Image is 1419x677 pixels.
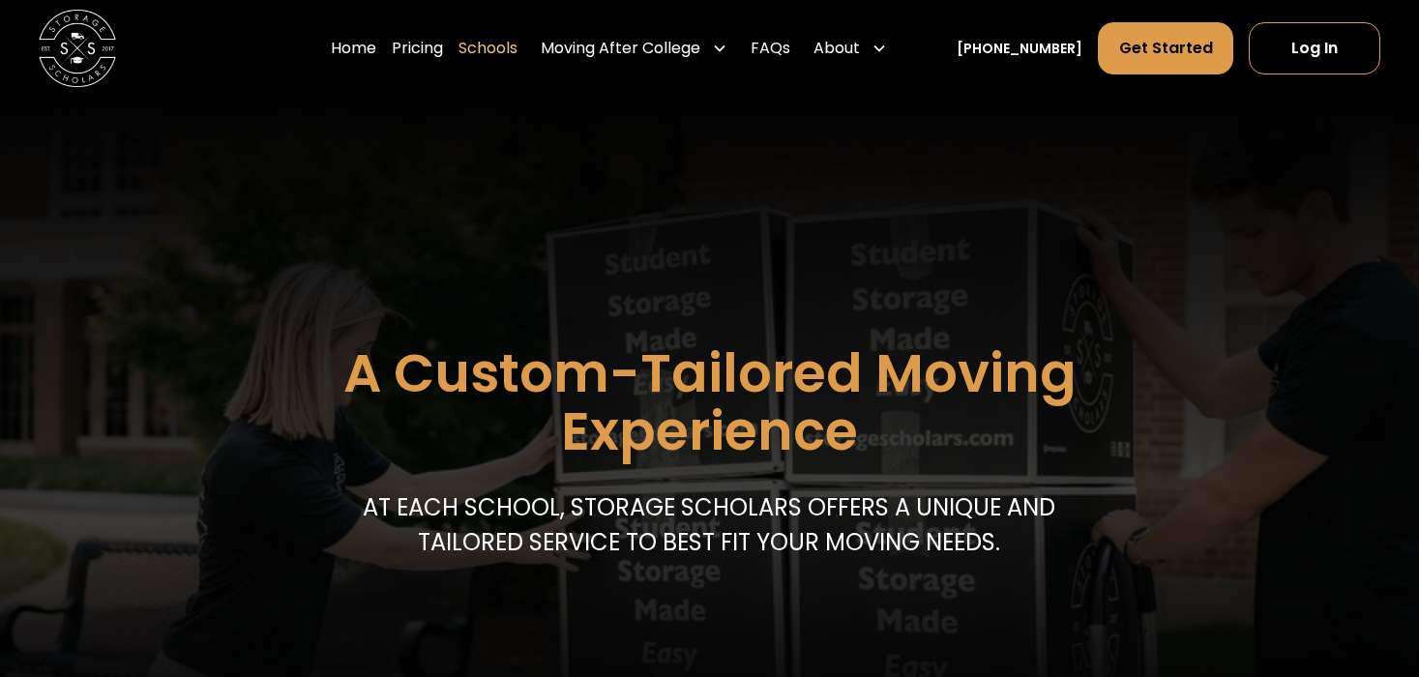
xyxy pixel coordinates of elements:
img: Storage Scholars main logo [39,10,116,87]
div: About [806,21,895,75]
a: [PHONE_NUMBER] [957,39,1082,59]
a: Schools [458,21,517,75]
a: Home [331,21,376,75]
div: Moving After College [533,21,735,75]
div: About [813,37,860,60]
a: home [39,10,116,87]
a: FAQs [751,21,790,75]
p: At each school, storage scholars offers a unique and tailored service to best fit your Moving needs. [356,490,1063,560]
a: Pricing [392,21,443,75]
a: Get Started [1098,22,1232,74]
div: Moving After College [541,37,700,60]
a: Log In [1249,22,1380,74]
h1: A Custom-Tailored Moving Experience [244,344,1174,461]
